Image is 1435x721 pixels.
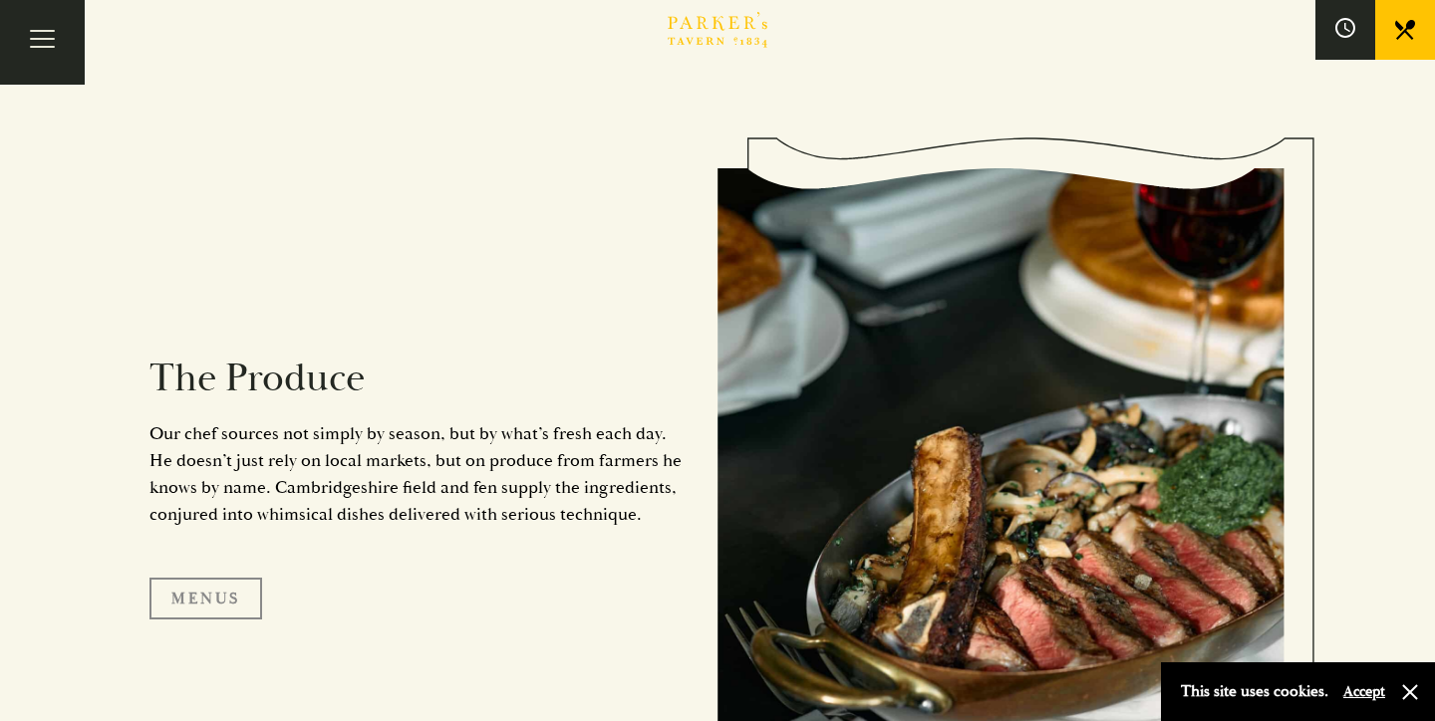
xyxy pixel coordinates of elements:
[1181,677,1328,706] p: This site uses cookies.
[1400,682,1420,702] button: Close and accept
[149,578,262,619] a: Menus
[149,355,688,402] h2: The Produce
[149,420,688,528] p: Our chef sources not simply by season, but by what’s fresh each day. He doesn’t just rely on loca...
[1343,682,1385,701] button: Accept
